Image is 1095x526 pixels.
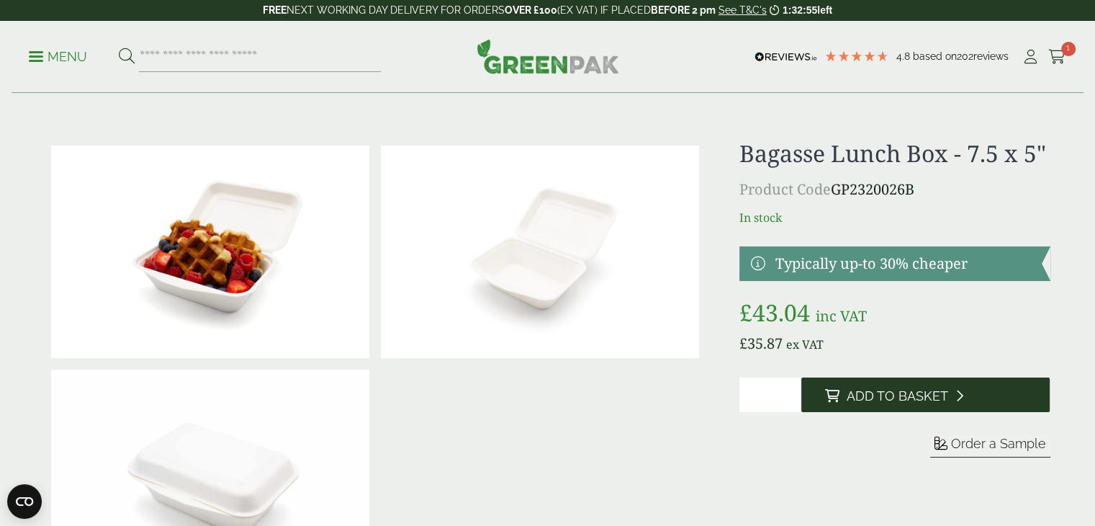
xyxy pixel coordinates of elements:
[739,334,783,353] bdi: 35.87
[739,297,752,328] span: £
[824,50,889,63] div: 4.79 Stars
[783,4,817,16] span: 1:32:55
[505,4,557,16] strong: OVER £100
[739,297,810,328] bdi: 43.04
[477,39,619,73] img: GreenPak Supplies
[957,50,973,62] span: 202
[29,48,87,66] p: Menu
[1048,50,1066,64] i: Cart
[739,179,1050,200] p: GP2320026B
[29,48,87,63] a: Menu
[651,4,716,16] strong: BEFORE 2 pm
[739,209,1050,226] p: In stock
[896,50,913,62] span: 4.8
[381,146,699,358] img: 2320026B Bagasse Lunch Box 7.5x5 Open
[718,4,767,16] a: See T&C's
[816,306,867,326] span: inc VAT
[51,146,369,358] img: 2320026B Bagasse Lunch Box 7.5x5 Open With Food
[786,336,824,352] span: ex VAT
[817,4,832,16] span: left
[1061,42,1076,56] span: 1
[846,388,947,404] span: Add to Basket
[973,50,1009,62] span: reviews
[7,484,42,519] button: Open CMP widget
[801,378,1050,412] button: Add to Basket
[739,179,831,199] span: Product Code
[951,436,1046,451] span: Order a Sample
[913,50,957,62] span: Based on
[1022,50,1040,64] i: My Account
[930,435,1050,458] button: Order a Sample
[739,140,1050,167] h1: Bagasse Lunch Box - 7.5 x 5"
[1048,46,1066,68] a: 1
[739,334,747,353] span: £
[754,52,817,62] img: REVIEWS.io
[263,4,287,16] strong: FREE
